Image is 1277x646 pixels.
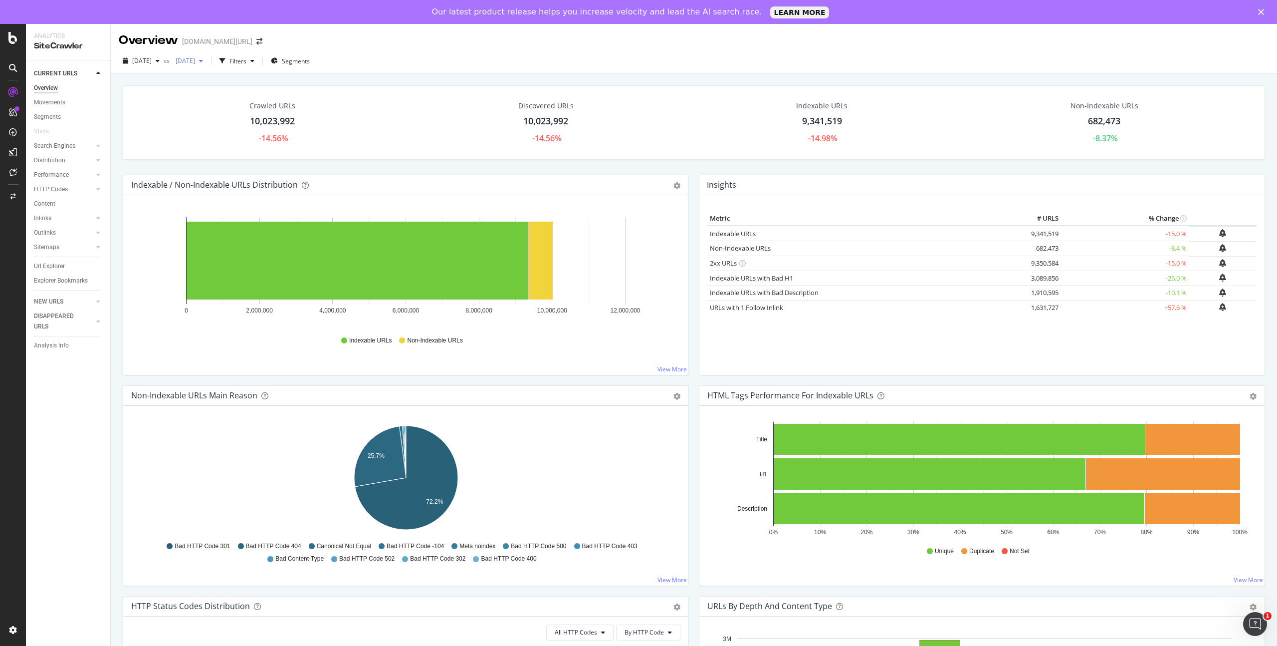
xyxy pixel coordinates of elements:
text: 100% [1232,529,1248,536]
a: View More [657,576,687,584]
span: Bad HTTP Code 400 [481,555,536,563]
div: Analysis Info [34,340,69,351]
div: -14.98% [808,133,838,144]
div: Overview [34,83,58,93]
div: Explorer Bookmarks [34,276,88,286]
span: Unique [935,547,954,556]
div: Outlinks [34,228,56,238]
div: Search Engines [34,141,75,151]
div: NEW URLS [34,297,63,307]
text: 50% [1001,529,1013,536]
span: Not Set [1010,547,1030,556]
span: Bad HTTP Code -104 [387,542,444,551]
a: Non-Indexable URLs [710,244,771,253]
a: View More [657,365,687,373]
div: Performance [34,170,69,180]
text: 10,000,000 [537,307,567,314]
span: 1 [1264,612,1272,620]
div: SiteCrawler [34,40,102,52]
span: Bad Content-Type [275,555,324,563]
text: Title [756,436,768,443]
div: gear [1250,393,1257,400]
span: Indexable URLs [349,336,392,345]
div: Sitemaps [34,242,59,253]
div: Indexable / Non-Indexable URLs Distribution [131,180,298,190]
button: Segments [267,53,314,69]
a: Url Explorer [34,261,103,272]
td: 9,350,584 [1010,256,1061,271]
div: arrow-right-arrow-left [256,38,262,45]
text: 60% [1047,529,1059,536]
button: [DATE] [119,53,164,69]
div: Discovered URLs [518,101,574,111]
div: [DOMAIN_NAME][URL] [182,36,252,46]
span: Canonical Not Equal [317,542,371,551]
button: [DATE] [172,53,207,69]
a: Sitemaps [34,242,93,253]
span: By HTTP Code [625,628,664,637]
text: 70% [1094,529,1106,536]
div: A chart. [131,422,680,538]
div: 10,023,992 [523,115,568,128]
text: 2,000,000 [246,307,273,314]
td: -15.0 % [1061,226,1189,241]
div: Analytics [34,32,102,40]
div: gear [673,182,680,189]
div: DISAPPEARED URLS [34,311,84,332]
div: 10,023,992 [250,115,295,128]
div: Close [1258,9,1268,15]
td: -15.0 % [1061,256,1189,271]
svg: A chart. [707,422,1257,538]
div: bell-plus [1219,244,1226,252]
span: Bad HTTP Code 500 [511,542,566,551]
iframe: Intercom live chat [1243,612,1267,636]
div: -14.56% [259,133,288,144]
div: bell-plus [1219,259,1226,267]
a: DISAPPEARED URLS [34,311,93,332]
text: 20% [860,529,872,536]
h4: Insights [707,178,736,192]
div: CURRENT URLS [34,68,77,79]
div: -8.37% [1093,133,1118,144]
text: 72.2% [426,498,443,505]
div: gear [673,604,680,611]
a: Indexable URLs with Bad H1 [710,274,793,283]
div: Crawled URLs [249,101,295,111]
td: 3,089,856 [1010,271,1061,286]
text: 4,000,000 [319,307,346,314]
td: 1,631,727 [1010,300,1061,315]
text: H1 [760,471,768,478]
div: Url Explorer [34,261,65,272]
a: Outlinks [34,228,93,238]
a: 2xx URLs [710,259,737,268]
div: 9,341,519 [802,115,842,128]
div: 682,473 [1088,115,1120,128]
a: Search Engines [34,141,93,151]
span: 2025 Jul. 11th [172,56,195,65]
span: 2025 Aug. 1st [132,56,152,65]
a: Performance [34,170,93,180]
div: Visits [34,126,49,137]
button: All HTTP Codes [546,625,614,641]
div: Segments [34,112,61,122]
span: Meta noindex [459,542,495,551]
a: Indexable URLs with Bad Description [710,288,819,297]
span: Segments [282,57,310,65]
text: 3M [723,636,731,643]
div: bell-plus [1219,303,1226,311]
a: Overview [34,83,103,93]
a: Analysis Info [34,340,103,351]
a: View More [1234,576,1263,584]
div: Content [34,199,55,209]
a: CURRENT URLS [34,68,93,79]
td: -8.4 % [1061,241,1189,256]
div: gear [673,393,680,400]
th: # URLS [1010,211,1061,226]
a: HTTP Codes [34,184,93,195]
div: Distribution [34,155,65,166]
text: 30% [907,529,919,536]
th: % Change [1061,211,1189,226]
span: Bad HTTP Code 302 [410,555,465,563]
a: Distribution [34,155,93,166]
